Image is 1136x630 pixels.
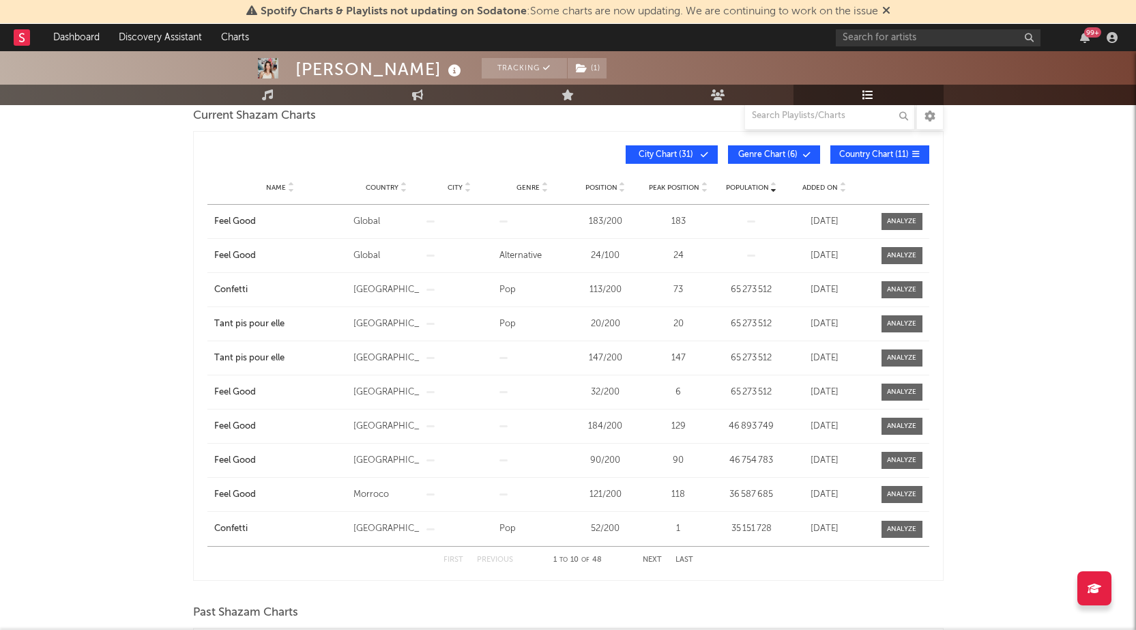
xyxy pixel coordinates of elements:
[214,352,347,365] a: Tant pis pour elle
[728,145,820,164] button: Genre Chart(6)
[645,454,712,468] div: 90
[572,454,639,468] div: 90 / 200
[214,522,347,536] a: Confetti
[572,352,639,365] div: 147 / 200
[791,215,858,229] div: [DATE]
[214,488,347,502] a: Feel Good
[791,522,858,536] div: [DATE]
[193,108,316,124] span: Current Shazam Charts
[1080,32,1090,43] button: 99+
[567,58,607,78] span: ( 1 )
[353,454,420,468] div: [GEOGRAPHIC_DATA]
[353,386,420,399] div: [GEOGRAPHIC_DATA]
[109,24,212,51] a: Discovery Assistant
[499,249,566,263] div: Alternative
[448,184,463,192] span: City
[261,6,527,17] span: Spotify Charts & Playlists not updating on Sodatone
[559,557,568,563] span: to
[744,102,915,130] input: Search Playlists/Charts
[353,488,420,502] div: Morroco
[791,352,858,365] div: [DATE]
[214,249,347,263] div: Feel Good
[726,184,769,192] span: Population
[645,352,712,365] div: 147
[649,184,699,192] span: Peak Position
[477,556,513,564] button: Previous
[44,24,109,51] a: Dashboard
[499,283,566,297] div: Pop
[718,352,785,365] div: 65 273 512
[572,488,639,502] div: 121 / 200
[791,488,858,502] div: [DATE]
[791,420,858,433] div: [DATE]
[353,249,420,263] div: Global
[482,58,567,78] button: Tracking
[645,283,712,297] div: 73
[718,488,785,502] div: 36 587 685
[791,317,858,331] div: [DATE]
[737,151,800,159] span: Genre Chart ( 6 )
[353,215,420,229] div: Global
[718,317,785,331] div: 65 273 512
[572,386,639,399] div: 32 / 200
[261,6,878,17] span: : Some charts are now updating. We are continuing to work on the issue
[791,283,858,297] div: [DATE]
[516,184,540,192] span: Genre
[645,317,712,331] div: 20
[791,454,858,468] div: [DATE]
[499,317,566,331] div: Pop
[353,352,420,365] div: [GEOGRAPHIC_DATA]
[645,249,712,263] div: 24
[214,215,347,229] a: Feel Good
[581,557,589,563] span: of
[830,145,929,164] button: Country Chart(11)
[675,556,693,564] button: Last
[193,605,298,621] span: Past Shazam Charts
[718,522,785,536] div: 35 151 728
[836,29,1040,46] input: Search for artists
[718,420,785,433] div: 46 893 749
[540,552,615,569] div: 1 10 48
[626,145,718,164] button: City Chart(31)
[585,184,617,192] span: Position
[366,184,398,192] span: Country
[791,249,858,263] div: [DATE]
[353,283,420,297] div: [GEOGRAPHIC_DATA]
[572,317,639,331] div: 20 / 200
[572,249,639,263] div: 24 / 100
[572,215,639,229] div: 183 / 200
[214,420,347,433] a: Feel Good
[214,454,347,468] a: Feel Good
[645,522,712,536] div: 1
[295,58,465,81] div: [PERSON_NAME]
[212,24,259,51] a: Charts
[643,556,662,564] button: Next
[791,386,858,399] div: [DATE]
[839,151,909,159] span: Country Chart ( 11 )
[572,283,639,297] div: 113 / 200
[645,386,712,399] div: 6
[568,58,607,78] button: (1)
[802,184,838,192] span: Added On
[645,488,712,502] div: 118
[635,151,697,159] span: City Chart ( 31 )
[214,386,347,399] a: Feel Good
[353,420,420,433] div: [GEOGRAPHIC_DATA]
[1084,27,1101,38] div: 99 +
[572,522,639,536] div: 52 / 200
[499,522,566,536] div: Pop
[353,522,420,536] div: [GEOGRAPHIC_DATA]
[882,6,890,17] span: Dismiss
[572,420,639,433] div: 184 / 200
[214,317,347,331] a: Tant pis pour elle
[718,386,785,399] div: 65 273 512
[214,283,347,297] a: Confetti
[645,420,712,433] div: 129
